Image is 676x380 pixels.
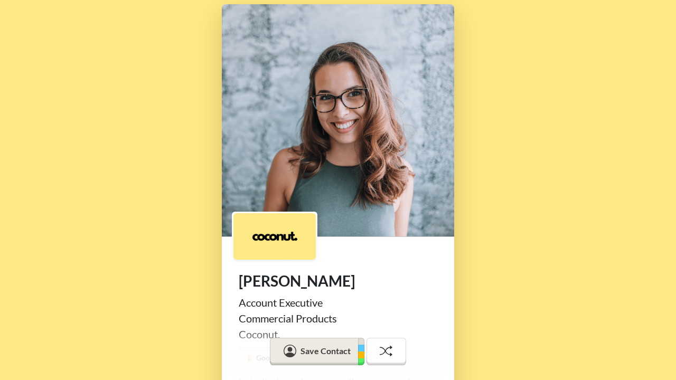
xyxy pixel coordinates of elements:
img: logo [233,213,316,260]
h1: [PERSON_NAME] [239,272,437,290]
img: profile picture [222,4,454,236]
span: Save Contact [301,346,351,356]
button: Save Contact [270,338,364,365]
div: Account Executive [239,294,437,310]
div: Commercial Products [239,310,437,326]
